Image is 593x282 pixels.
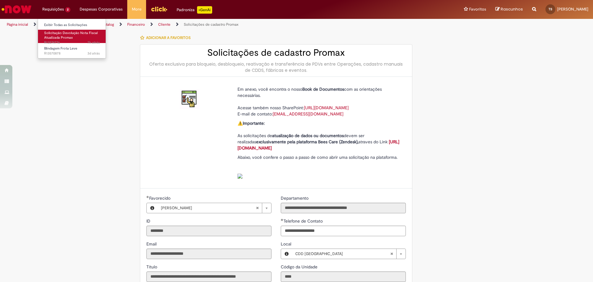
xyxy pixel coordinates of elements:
label: Somente leitura - Email [146,241,158,247]
p: +GenAi [197,6,212,14]
h2: Solicitações de cadastro Promax [146,48,406,58]
span: Favoritos [469,6,486,12]
abbr: Limpar campo Favorecido [253,203,262,213]
strong: exclusivamente pela plataforma Bees Care (Zendesk), [256,139,358,145]
span: 7h atrás [87,40,100,45]
p: Abaixo, você confere o passo a passo de como abrir uma solicitação na plataforma. [238,154,401,179]
a: Aberto R13570878 : Blindagem Frota Leve [38,45,106,57]
span: Obrigatório Preenchido [281,219,284,221]
a: [PERSON_NAME]Limpar campo Favorecido [158,203,271,213]
span: Somente leitura - Email [146,241,158,247]
input: Departamento [281,203,406,213]
img: Solicitações de cadastro Promax [180,89,200,109]
ul: Trilhas de página [5,19,391,30]
label: Somente leitura - ID [146,218,152,224]
abbr: Limpar campo Local [387,249,396,259]
a: [URL][DOMAIN_NAME] [304,105,349,111]
span: 2 [65,7,70,12]
span: Local [281,241,292,247]
span: Somente leitura - ID [146,218,152,224]
span: 3d atrás [87,51,100,56]
span: Telefone de Contato [284,218,324,224]
label: Somente leitura - Departamento [281,195,310,201]
span: More [132,6,141,12]
span: Requisições [42,6,64,12]
a: Cliente [158,22,170,27]
input: ID [146,226,271,236]
input: Email [146,249,271,259]
a: [URL][DOMAIN_NAME] [238,139,399,151]
strong: Importante: [243,120,265,126]
span: Adicionar a Favoritos [146,35,191,40]
button: Adicionar a Favoritos [140,31,194,44]
span: Despesas Corporativas [80,6,123,12]
strong: atualização de dados ou documentos [272,133,344,138]
span: [PERSON_NAME] [557,7,588,12]
ul: Requisições [38,19,106,59]
time: 29/09/2025 07:39:40 [87,40,100,45]
time: 26/09/2025 14:38:56 [87,51,100,56]
img: ServiceNow [1,3,32,15]
span: Blindagem Frota Leve [44,46,77,51]
span: Obrigatório Preenchido [146,196,149,198]
p: Em anexo, você encontra o nosso com as orientações necessárias. Acesse também nosso SharePoint: E... [238,86,401,117]
input: Código da Unidade [281,271,406,282]
a: Exibir Todas as Solicitações [38,22,106,28]
div: Padroniza [177,6,212,14]
span: TS [549,7,552,11]
label: Somente leitura - Código da Unidade [281,264,319,270]
a: Financeiro [127,22,145,27]
span: [PERSON_NAME] [161,203,256,213]
button: Local, Visualizar este registro CDD Petrópolis [281,249,292,259]
input: Telefone de Contato [281,226,406,236]
a: Aberto R13574776 : Solicitação Devolução Nota Fiscal Atualizada Promax [38,30,106,43]
input: Título [146,271,271,282]
p: ⚠️ As solicitações de devem ser realizadas atraves do Link [238,120,401,151]
span: CDD [GEOGRAPHIC_DATA] [295,249,390,259]
label: Somente leitura - Título [146,264,158,270]
a: CDD [GEOGRAPHIC_DATA]Limpar campo Local [292,249,406,259]
span: Necessários - Favorecido [149,195,172,201]
span: Somente leitura - Título [146,264,158,270]
span: R13570878 [44,51,100,56]
button: Favorecido, Visualizar este registro Takasi Augusto De Souza [147,203,158,213]
img: sys_attachment.do [238,174,242,179]
span: R13574776 [44,40,100,45]
div: Oferta exclusiva para bloqueio, desbloqueio, reativação e transferência de PDVs entre Operações, ... [146,61,406,73]
img: click_logo_yellow_360x200.png [151,4,167,14]
span: Somente leitura - Código da Unidade [281,264,319,270]
strong: Book de Documentos [302,86,344,92]
a: [EMAIL_ADDRESS][DOMAIN_NAME] [273,111,343,117]
span: Solicitação Devolução Nota Fiscal Atualizada Promax [44,31,98,40]
a: Rascunhos [495,7,523,12]
a: Solicitações de cadastro Promax [184,22,238,27]
a: Página inicial [7,22,28,27]
span: Rascunhos [501,6,523,12]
